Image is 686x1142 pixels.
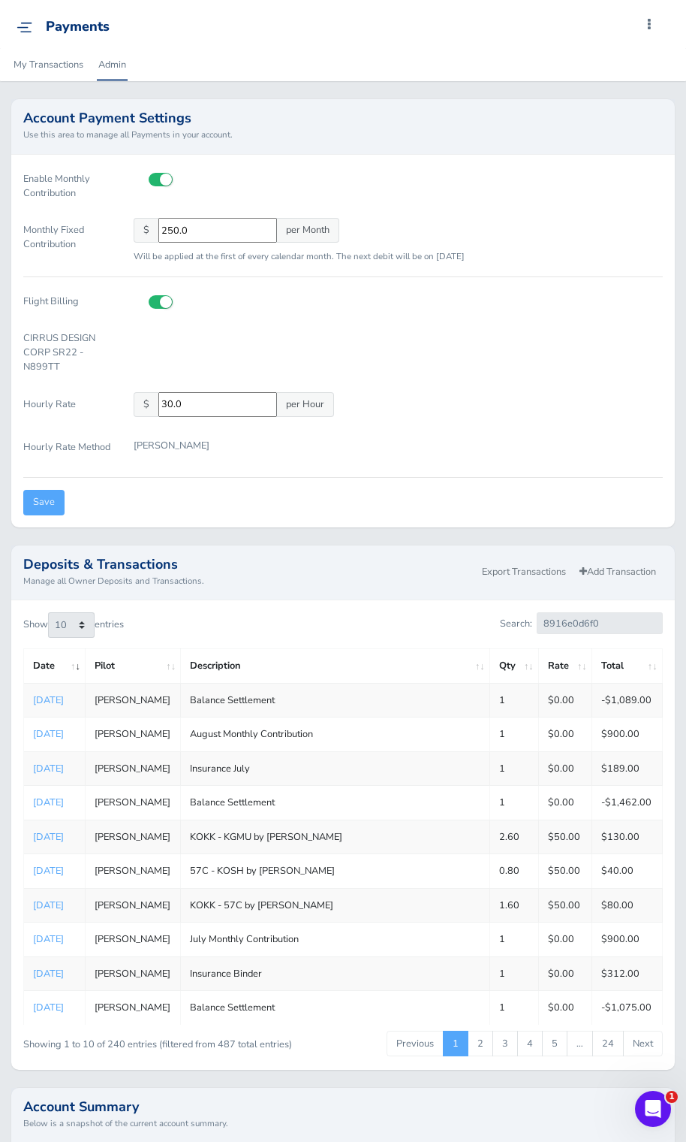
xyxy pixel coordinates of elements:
[134,438,209,453] p: [PERSON_NAME]
[490,751,539,785] td: 1
[539,751,592,785] td: $0.00
[48,612,95,638] select: Showentries
[86,991,181,1025] td: [PERSON_NAME]
[539,956,592,990] td: $0.00
[666,1091,678,1103] span: 1
[181,649,490,683] th: Description: activate to sort column ascending
[181,854,490,888] td: 57C - KOSH by [PERSON_NAME]
[86,923,181,956] td: [PERSON_NAME]
[86,854,181,888] td: [PERSON_NAME]
[490,888,539,922] td: 1.60
[23,557,475,571] h2: Deposits & Transactions
[539,854,592,888] td: $50.00
[33,932,64,946] a: [DATE]
[539,786,592,820] td: $0.00
[86,683,181,717] td: [PERSON_NAME]
[86,956,181,990] td: [PERSON_NAME]
[33,727,64,741] a: [DATE]
[86,649,181,683] th: Pilot: activate to sort column ascending
[86,888,181,922] td: [PERSON_NAME]
[181,683,490,717] td: Balance Settlement
[17,22,32,33] img: menu_img
[475,561,573,583] a: Export Transactions
[539,923,592,956] td: $0.00
[537,612,663,634] input: Search:
[86,820,181,853] td: [PERSON_NAME]
[443,1031,468,1056] a: 1
[23,1029,278,1053] div: Showing 1 to 10 of 240 entries (filtered from 487 total entries)
[490,923,539,956] td: 1
[623,1031,663,1056] a: Next
[12,218,122,264] label: Monthly Fixed Contribution
[86,786,181,820] td: [PERSON_NAME]
[12,167,122,206] label: Enable Monthly Contribution
[490,683,539,717] td: 1
[539,991,592,1025] td: $0.00
[276,392,334,417] span: per Hour
[181,991,490,1025] td: Balance Settlement
[517,1031,543,1056] a: 4
[12,435,122,465] label: Hourly Rate Method
[490,956,539,990] td: 1
[276,218,339,243] span: per Month
[12,289,122,314] label: Flight Billing
[86,718,181,751] td: [PERSON_NAME]
[23,490,65,515] input: Save
[33,796,64,809] a: [DATE]
[33,693,64,707] a: [DATE]
[592,820,663,853] td: $130.00
[592,649,663,683] th: Total: activate to sort column ascending
[33,830,64,844] a: [DATE]
[592,888,663,922] td: $80.00
[181,718,490,751] td: August Monthly Contribution
[592,683,663,717] td: -$1,089.00
[592,854,663,888] td: $40.00
[592,751,663,785] td: $189.00
[181,820,490,853] td: KOKK - KGMU by [PERSON_NAME]
[490,820,539,853] td: 2.60
[542,1031,567,1056] a: 5
[468,1031,493,1056] a: 2
[23,612,124,638] label: Show entries
[492,1031,518,1056] a: 3
[24,649,86,683] th: Date: activate to sort column ascending
[592,923,663,956] td: $900.00
[181,786,490,820] td: Balance Settlement
[539,649,592,683] th: Rate: activate to sort column ascending
[539,820,592,853] td: $50.00
[490,786,539,820] td: 1
[490,718,539,751] td: 1
[539,718,592,751] td: $0.00
[134,392,159,417] span: $
[181,956,490,990] td: Insurance Binder
[23,111,663,125] h2: Account Payment Settings
[592,786,663,820] td: -$1,462.00
[23,1100,663,1113] h2: Account Summary
[46,19,110,35] div: Payments
[500,612,663,634] label: Search:
[33,967,64,980] a: [DATE]
[592,718,663,751] td: $900.00
[592,1031,624,1056] a: 24
[33,1001,64,1014] a: [DATE]
[573,561,663,583] a: Add Transaction
[97,48,128,81] a: Admin
[181,923,490,956] td: July Monthly Contribution
[33,762,64,775] a: [DATE]
[23,128,663,141] small: Use this area to manage all Payments in your account.
[181,751,490,785] td: Insurance July
[635,1091,671,1127] iframe: Intercom live chat
[181,888,490,922] td: KOKK - 57C by [PERSON_NAME]
[134,218,159,243] span: $
[33,864,64,878] a: [DATE]
[134,250,465,262] small: Will be applied at the first of every calendar month. The next debit will be on [DATE]
[12,326,122,380] label: CIRRUS DESIGN CORP SR22 - N899TT
[86,751,181,785] td: [PERSON_NAME]
[23,574,475,588] small: Manage all Owner Deposits and Transactions.
[23,1116,663,1130] small: Below is a snapshot of the current account summary.
[12,48,85,81] a: My Transactions
[539,888,592,922] td: $50.00
[12,392,122,423] label: Hourly Rate
[539,683,592,717] td: $0.00
[33,899,64,912] a: [DATE]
